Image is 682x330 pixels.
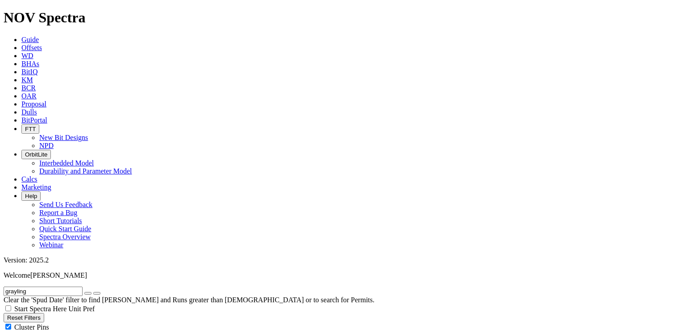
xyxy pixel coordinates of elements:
[21,183,51,191] a: Marketing
[30,271,87,279] span: [PERSON_NAME]
[25,151,47,158] span: OrbitLite
[21,100,46,108] a: Proposal
[39,209,77,216] a: Report a Bug
[4,271,678,279] p: Welcome
[4,256,678,264] div: Version: 2025.2
[21,150,51,159] button: OrbitLite
[21,44,42,51] a: Offsets
[14,305,67,313] span: Start Spectra Here
[4,9,678,26] h1: NOV Spectra
[21,191,41,201] button: Help
[39,217,82,224] a: Short Tutorials
[21,60,39,68] a: BHAs
[21,175,37,183] a: Calcs
[39,241,63,249] a: Webinar
[21,68,37,76] a: BitIQ
[21,108,37,116] a: Dulls
[39,225,91,233] a: Quick Start Guide
[21,52,33,59] a: WD
[21,84,36,92] a: BCR
[5,305,11,311] input: Start Spectra Here
[4,287,83,296] input: Search
[4,313,44,322] button: Reset Filters
[21,116,47,124] a: BitPortal
[39,233,91,241] a: Spectra Overview
[21,76,33,84] a: KM
[25,193,37,199] span: Help
[25,126,36,132] span: FTT
[21,124,39,134] button: FTT
[39,201,92,208] a: Send Us Feedback
[68,305,95,313] span: Unit Pref
[21,36,39,43] a: Guide
[39,142,54,149] a: NPD
[39,167,132,175] a: Durability and Parameter Model
[39,134,88,141] a: New Bit Designs
[4,296,374,304] span: Clear the 'Spud Date' filter to find [PERSON_NAME] and Runs greater than [DEMOGRAPHIC_DATA] or to...
[39,159,94,167] a: Interbedded Model
[21,92,37,100] a: OAR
